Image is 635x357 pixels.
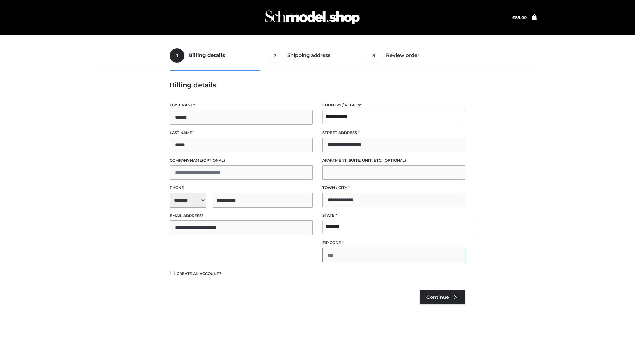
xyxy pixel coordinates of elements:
a: Continue [420,290,465,304]
label: Company name [170,157,313,164]
label: Phone [170,185,313,191]
label: Email address [170,213,313,219]
a: £89.00 [512,15,527,20]
label: First name [170,102,313,108]
span: £ [512,15,515,20]
img: Schmodel Admin 964 [263,4,362,30]
label: ZIP Code [322,240,465,246]
input: Create an account? [170,271,176,275]
span: (optional) [383,158,406,163]
span: Continue [426,294,449,300]
label: Apartment, suite, unit, etc. [322,157,465,164]
label: Last name [170,130,313,136]
label: Town / City [322,185,465,191]
span: Create an account? [177,271,221,276]
span: (optional) [202,158,225,163]
label: Country / Region [322,102,465,108]
bdi: 89.00 [512,15,527,20]
h3: Billing details [170,81,465,89]
label: State [322,212,465,218]
label: Street address [322,130,465,136]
